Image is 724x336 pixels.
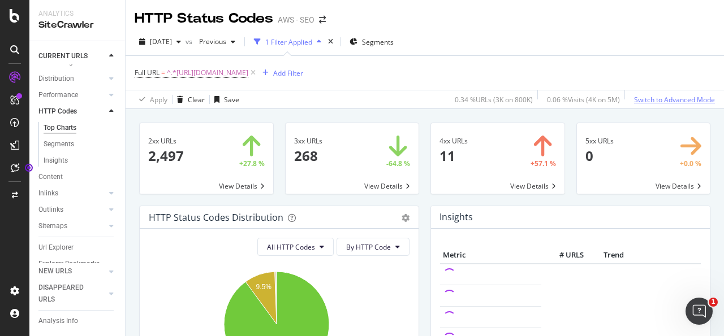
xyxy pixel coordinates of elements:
div: Top Charts [44,122,76,134]
div: 0.06 % Visits ( 4K on 5M ) [547,95,620,104]
span: Full URL [135,68,160,77]
div: Url Explorer [38,242,74,254]
span: All HTTP Codes [267,242,315,252]
div: Add Filter [273,68,303,78]
div: Clear [188,95,205,104]
a: Segments [44,138,117,150]
button: Switch to Advanced Mode [630,90,715,108]
div: Apply [150,95,167,104]
a: HTTP Codes [38,106,106,117]
button: By HTTP Code [337,238,410,256]
button: [DATE] [135,33,186,51]
th: Metric [440,247,541,264]
button: All HTTP Codes [257,238,334,256]
iframe: Intercom live chat [686,298,713,325]
button: Previous [195,33,240,51]
div: HTTP Codes [38,106,77,117]
a: Distribution [38,73,106,85]
span: = [161,68,165,77]
span: By HTTP Code [346,242,391,252]
a: Outlinks [38,204,106,216]
div: Distribution [38,73,74,85]
div: Save [224,95,239,104]
div: Analysis Info [38,315,78,327]
h4: Insights [439,210,473,225]
div: arrow-right-arrow-left [319,16,326,24]
button: Save [210,90,239,108]
a: DISAPPEARED URLS [38,282,106,306]
div: CURRENT URLS [38,50,88,62]
a: Top Charts [44,122,117,134]
span: Segments [362,37,394,47]
a: CURRENT URLS [38,50,106,62]
div: Performance [38,89,78,101]
div: Tooltip anchor [24,163,34,173]
div: Explorer Bookmarks [38,258,100,270]
a: Sitemaps [38,220,106,232]
a: NEW URLS [38,265,106,277]
a: Inlinks [38,187,106,199]
div: Outlinks [38,204,63,216]
div: Content [38,171,63,183]
div: Switch to Advanced Mode [634,95,715,104]
button: Add Filter [258,66,303,80]
div: Analytics [38,9,116,19]
button: Clear [173,90,205,108]
div: gear [402,214,410,222]
div: Inlinks [38,187,58,199]
div: Insights [44,155,68,167]
span: 2025 Sep. 3rd [150,37,172,46]
a: Explorer Bookmarks [38,258,117,270]
text: 9.5% [256,283,272,291]
button: Segments [345,33,398,51]
div: Segments [44,138,74,150]
a: Performance [38,89,106,101]
th: Trend [587,247,641,264]
a: Insights [44,155,117,167]
div: DISAPPEARED URLS [38,282,96,306]
button: 1 Filter Applied [249,33,326,51]
th: # URLS [541,247,587,264]
div: 0.34 % URLs ( 3K on 800K ) [455,95,533,104]
div: 1 Filter Applied [265,37,312,47]
div: Sitemaps [38,220,67,232]
span: 1 [709,298,718,307]
div: HTTP Status Codes [135,9,273,28]
button: Apply [135,90,167,108]
a: Url Explorer [38,242,117,254]
span: Previous [195,37,226,46]
div: AWS - SEO [278,14,314,25]
a: Content [38,171,117,183]
div: HTTP Status Codes Distribution [149,212,283,223]
div: NEW URLS [38,265,72,277]
div: SiteCrawler [38,19,116,32]
a: Analysis Info [38,315,117,327]
div: times [326,36,335,47]
span: ^.*[URL][DOMAIN_NAME] [167,65,248,81]
span: vs [186,37,195,46]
